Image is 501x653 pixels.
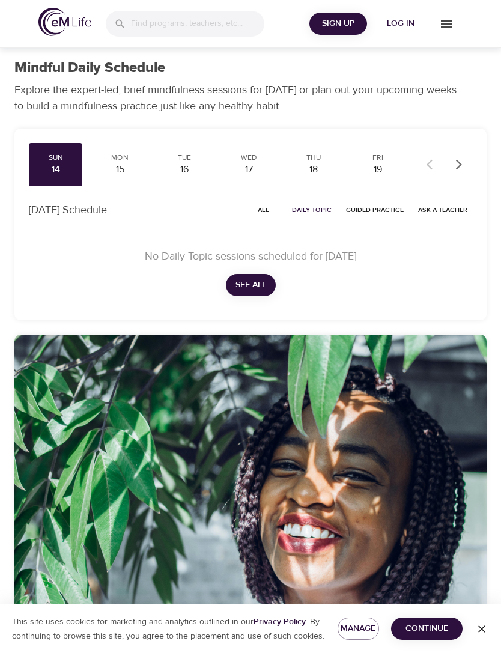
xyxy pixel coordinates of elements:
div: 18 [291,163,335,177]
div: 19 [356,163,400,177]
button: menu [430,7,463,40]
div: 15 [98,163,142,177]
h1: Mindful Daily Schedule [14,59,165,77]
img: logo [38,8,91,36]
button: Daily Topic [287,201,336,219]
div: Sun [34,153,77,163]
div: 17 [227,163,271,177]
span: Continue [401,621,453,636]
p: No Daily Topic sessions scheduled for [DATE] [43,248,458,264]
div: Wed [227,153,271,163]
div: 14 [34,163,77,177]
button: Log in [372,13,430,35]
a: Privacy Policy [254,616,306,627]
button: All [244,201,282,219]
span: Daily Topic [292,204,332,216]
p: [DATE] Schedule [29,202,107,218]
div: Tue [163,153,207,163]
div: Thu [291,153,335,163]
button: Manage [338,618,379,640]
input: Find programs, teachers, etc... [131,11,264,37]
button: Guided Practice [341,201,408,219]
button: Ask a Teacher [413,201,472,219]
span: All [249,204,278,216]
span: Sign Up [314,16,362,31]
button: Continue [391,618,463,640]
span: Manage [347,621,369,636]
div: 16 [163,163,207,177]
span: Log in [377,16,425,31]
span: Guided Practice [346,204,404,216]
div: Fri [356,153,400,163]
span: See All [235,278,266,293]
span: Ask a Teacher [418,204,467,216]
button: Sign Up [309,13,367,35]
div: Mon [98,153,142,163]
p: Explore the expert-led, brief mindfulness sessions for [DATE] or plan out your upcoming weeks to ... [14,82,465,114]
button: See All [226,274,276,296]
